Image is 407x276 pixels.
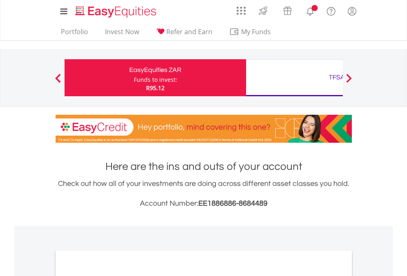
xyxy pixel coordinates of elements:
div: EasyEquities ZAR [70,64,241,76]
span: R95.12 [146,84,165,92]
a: Notifications [300,2,321,19]
span: EE1886886-8684489 [198,199,267,207]
span: My Funds [229,26,283,37]
img: EasyEquities_Logo.png [74,5,160,19]
a: AppsGrid [231,2,251,15]
img: EasyCredit Promotion Banner [56,115,352,143]
a: Invest Now [102,28,142,40]
a: Portfolio [58,28,91,40]
a: Vouchers [275,2,300,17]
img: grid-menu-icon.svg [237,6,246,15]
span: Refer and Earn [166,27,212,36]
h1: Here are the ins and outs of your account [56,159,352,174]
a: Refer and Earn [153,28,216,40]
img: vouchers-v2.svg [281,4,294,17]
h3: Account Number: [56,198,352,209]
a: FAQ's and Support [321,2,342,19]
a: My Profile [342,2,363,20]
button: Next [341,78,357,86]
div: Check out how all of your investments are doing across different asset classes you hold. [56,178,352,209]
img: thrive-v2.svg [256,4,270,17]
a: Home page [72,2,160,19]
div: Funds to invest: [134,76,177,84]
button: Previous [50,78,66,86]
